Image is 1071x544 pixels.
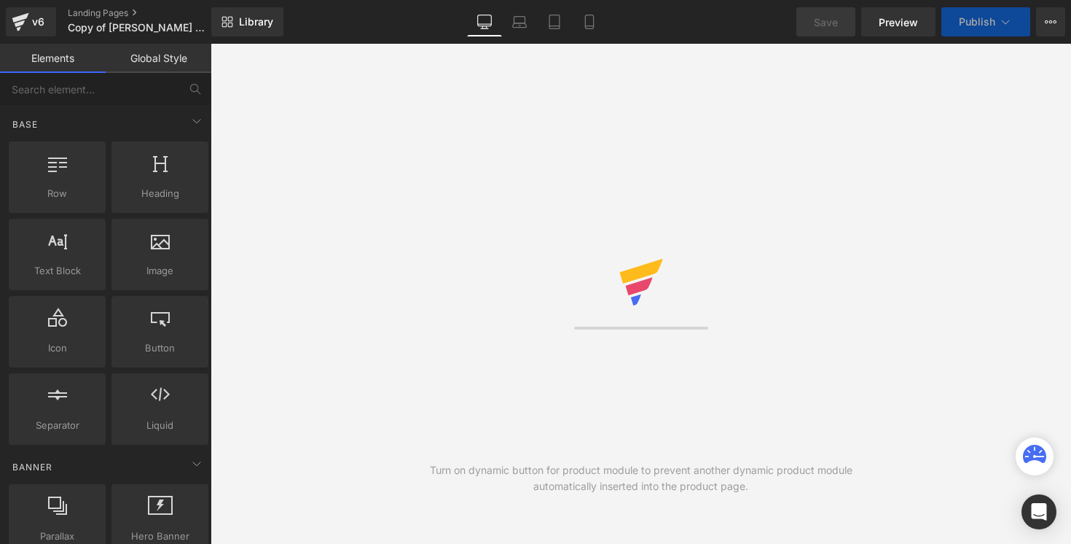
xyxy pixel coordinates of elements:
a: Global Style [106,44,211,73]
span: Parallax [13,529,101,544]
span: Copy of [PERSON_NAME] - Special Offer [68,22,208,34]
span: Banner [11,460,54,474]
span: Image [116,263,204,279]
button: Publish [941,7,1030,36]
span: Button [116,341,204,356]
span: Library [239,15,273,28]
a: v6 [6,7,56,36]
a: Tablet [537,7,572,36]
a: New Library [211,7,283,36]
div: Open Intercom Messenger [1021,494,1056,529]
span: Base [11,117,39,131]
span: Icon [13,341,101,356]
a: Laptop [502,7,537,36]
span: Text Block [13,263,101,279]
div: v6 [29,12,47,31]
span: Row [13,186,101,201]
span: Save [814,15,838,30]
button: More [1036,7,1065,36]
span: Publish [959,16,995,28]
span: Separator [13,418,101,433]
span: Preview [879,15,918,30]
a: Preview [861,7,935,36]
div: Turn on dynamic button for product module to prevent another dynamic product module automatically... [425,462,856,494]
a: Landing Pages [68,7,235,19]
span: Liquid [116,418,204,433]
a: Mobile [572,7,607,36]
span: Heading [116,186,204,201]
a: Desktop [467,7,502,36]
span: Hero Banner [116,529,204,544]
